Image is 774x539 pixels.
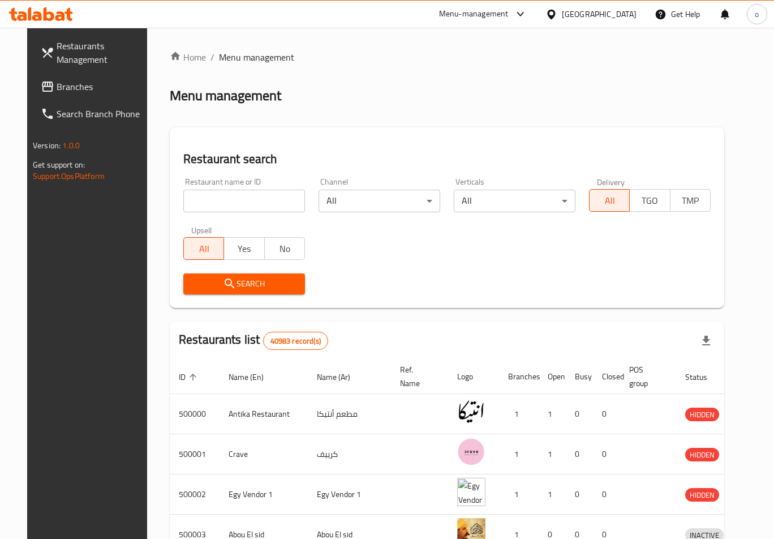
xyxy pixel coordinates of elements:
td: مطعم أنتيكا [308,394,391,434]
td: 1 [499,394,539,434]
span: POS group [629,363,663,390]
span: Yes [229,241,260,257]
td: 0 [566,434,593,474]
div: Total records count [263,332,328,350]
td: 500002 [170,474,220,515]
img: Egy Vendor 1 [457,478,485,506]
button: No [264,237,305,260]
span: All [188,241,220,257]
td: كرييف [308,434,391,474]
span: 40983 record(s) [264,336,328,346]
span: TMP [675,192,706,209]
div: [GEOGRAPHIC_DATA] [562,8,637,20]
td: 1 [539,474,566,515]
td: Crave [220,434,308,474]
li: / [210,50,214,64]
h2: Restaurants list [179,331,328,350]
a: Search Branch Phone [32,100,156,127]
span: All [594,192,625,209]
div: HIDDEN [685,408,719,421]
span: Search Branch Phone [57,107,147,121]
img: Crave [457,438,485,466]
div: All [319,190,440,212]
img: Antika Restaurant [457,397,485,426]
td: 0 [593,474,620,515]
div: All [454,190,575,212]
span: Search [192,277,296,291]
td: 500000 [170,394,220,434]
span: HIDDEN [685,448,719,461]
td: 0 [593,394,620,434]
h2: Restaurant search [183,151,711,168]
span: Menu management [219,50,294,64]
span: Status [685,370,722,384]
button: TGO [629,189,670,212]
a: Restaurants Management [32,32,156,73]
span: o [755,8,759,20]
td: 1 [539,434,566,474]
nav: breadcrumb [170,50,724,64]
button: TMP [670,189,711,212]
td: Antika Restaurant [220,394,308,434]
div: Menu-management [439,7,509,21]
td: Egy Vendor 1 [220,474,308,515]
td: 1 [499,434,539,474]
td: 0 [566,474,593,515]
button: All [589,189,630,212]
span: Name (En) [229,370,278,384]
button: Search [183,273,305,294]
span: No [269,241,300,257]
a: Branches [32,73,156,100]
button: All [183,237,224,260]
span: Branches [57,80,147,93]
label: Upsell [191,226,212,234]
span: TGO [634,192,665,209]
th: Logo [448,360,499,394]
div: Export file [693,327,720,354]
td: 1 [539,394,566,434]
th: Open [539,360,566,394]
input: Search for restaurant name or ID.. [183,190,305,212]
a: Home [170,50,206,64]
span: Get support on: [33,157,85,172]
span: Restaurants Management [57,39,147,66]
td: 1 [499,474,539,515]
span: HIDDEN [685,489,719,502]
span: ID [179,370,200,384]
td: 0 [593,434,620,474]
td: 500001 [170,434,220,474]
td: 0 [566,394,593,434]
span: Ref. Name [400,363,435,390]
span: 1.0.0 [62,138,80,153]
span: Version: [33,138,61,153]
span: Name (Ar) [317,370,365,384]
th: Busy [566,360,593,394]
button: Yes [223,237,264,260]
h2: Menu management [170,87,281,105]
a: Support.OpsPlatform [33,169,105,183]
label: Delivery [597,178,625,186]
td: Egy Vendor 1 [308,474,391,515]
th: Branches [499,360,539,394]
th: Closed [593,360,620,394]
span: HIDDEN [685,408,719,421]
